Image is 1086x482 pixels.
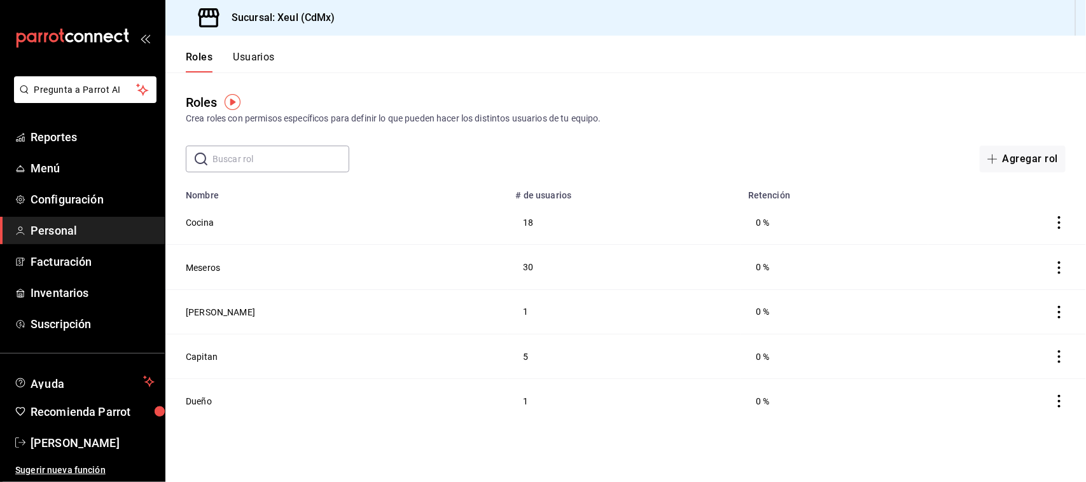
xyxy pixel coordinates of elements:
[15,464,155,477] span: Sugerir nueva función
[233,51,275,72] button: Usuarios
[741,200,928,245] td: 0 %
[221,10,335,25] h3: Sucursal: Xeul (CdMx)
[508,334,740,378] td: 5
[186,261,220,274] button: Meseros
[186,93,218,112] div: Roles
[741,334,928,378] td: 0 %
[31,253,155,270] span: Facturación
[186,51,212,72] button: Roles
[741,289,928,334] td: 0 %
[1053,395,1066,408] button: actions
[31,191,155,208] span: Configuración
[31,315,155,333] span: Suscripción
[165,182,508,200] th: Nombre
[31,403,155,420] span: Recomienda Parrot
[186,112,1066,125] div: Crea roles con permisos específicos para definir lo que pueden hacer los distintos usuarios de tu...
[31,434,155,451] span: [PERSON_NAME]
[186,51,275,72] div: navigation tabs
[508,200,740,245] td: 18
[186,395,212,408] button: Dueño
[508,289,740,334] td: 1
[225,94,240,110] img: Tooltip marker
[508,245,740,289] td: 30
[212,146,349,172] input: Buscar rol
[14,76,157,103] button: Pregunta a Parrot AI
[186,216,214,229] button: Cocina
[140,33,150,43] button: open_drawer_menu
[508,182,740,200] th: # de usuarios
[31,284,155,301] span: Inventarios
[31,128,155,146] span: Reportes
[1053,261,1066,274] button: actions
[31,374,138,389] span: Ayuda
[34,83,137,97] span: Pregunta a Parrot AI
[741,182,928,200] th: Retención
[980,146,1066,172] button: Agregar rol
[508,379,740,423] td: 1
[186,350,218,363] button: Capitan
[31,222,155,239] span: Personal
[741,245,928,289] td: 0 %
[1053,350,1066,363] button: actions
[741,379,928,423] td: 0 %
[9,92,157,106] a: Pregunta a Parrot AI
[186,306,255,319] button: [PERSON_NAME]
[1053,306,1066,319] button: actions
[1053,216,1066,229] button: actions
[31,160,155,177] span: Menú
